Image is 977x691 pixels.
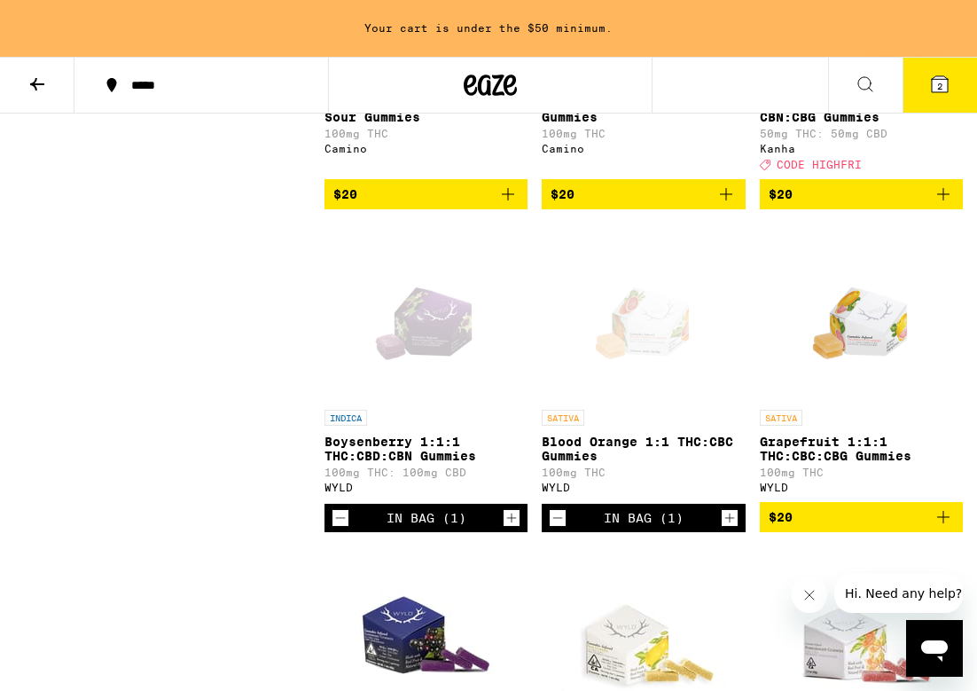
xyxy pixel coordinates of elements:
span: 2 [937,81,942,91]
p: 100mg THC [760,467,963,478]
iframe: Message from company [834,574,963,613]
div: Camino [324,143,528,154]
p: 50mg THC: 50mg CBD [760,128,963,139]
button: Add to bag [542,179,745,209]
span: CODE HIGHFRI [777,159,862,170]
div: WYLD [760,482,963,493]
p: SATIVA [760,410,802,426]
span: $20 [551,187,574,201]
p: SATIVA [542,410,584,426]
button: Decrement [549,509,567,527]
div: Kanha [760,143,963,154]
div: WYLD [324,482,528,493]
button: Increment [721,509,739,527]
span: $20 [333,187,357,201]
p: 100mg THC [542,467,745,478]
a: Open page for Boysenberry 1:1:1 THC:CBD:CBN Gummies from WYLD [324,224,528,504]
button: Add to bag [324,179,528,209]
button: Increment [503,509,520,527]
button: Decrement [332,509,349,527]
p: Grapefruit 1:1:1 THC:CBC:CBG Gummies [760,435,963,463]
p: 100mg THC [324,128,528,139]
iframe: Button to launch messaging window [906,620,963,677]
img: WYLD - Grapefruit 1:1:1 THC:CBC:CBG Gummies [798,224,925,401]
button: 2 [903,58,977,113]
div: In Bag (1) [604,511,684,525]
div: Camino [542,143,745,154]
p: 100mg THC [542,128,745,139]
a: Open page for Blood Orange 1:1 THC:CBC Gummies from WYLD [542,224,745,504]
a: Open page for Grapefruit 1:1:1 THC:CBC:CBG Gummies from WYLD [760,224,963,502]
button: Add to bag [760,179,963,209]
p: INDICA [324,410,367,426]
div: In Bag (1) [387,511,466,525]
span: $20 [769,187,793,201]
p: 100mg THC: 100mg CBD [324,467,528,478]
div: WYLD [542,482,745,493]
button: Add to bag [760,502,963,532]
iframe: Close message [792,577,827,613]
span: $20 [769,510,793,524]
p: Boysenberry 1:1:1 THC:CBD:CBN Gummies [324,435,528,463]
p: Blood Orange 1:1 THC:CBC Gummies [542,435,745,463]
